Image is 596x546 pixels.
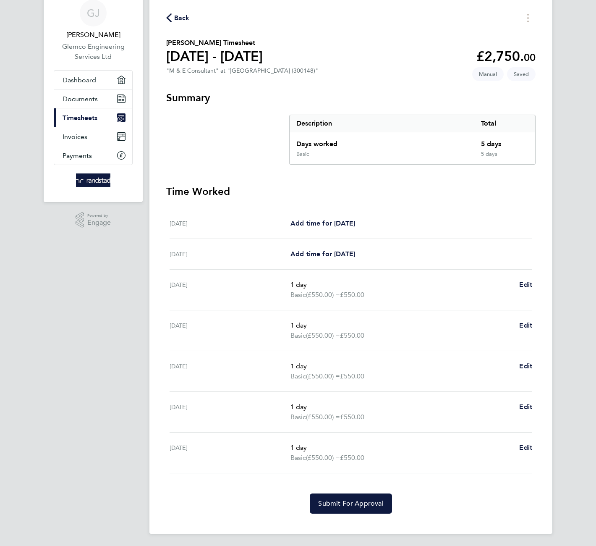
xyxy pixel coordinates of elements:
[54,108,132,127] a: Timesheets
[166,38,263,48] h2: [PERSON_NAME] Timesheet
[170,218,290,228] div: [DATE]
[524,51,536,63] span: 00
[290,218,355,228] a: Add time for [DATE]
[340,291,364,299] span: £550.00
[290,250,355,258] span: Add time for [DATE]
[290,331,306,341] span: Basic
[519,444,532,451] span: Edit
[63,114,97,122] span: Timesheets
[340,331,364,339] span: £550.00
[170,402,290,422] div: [DATE]
[519,443,532,453] a: Edit
[166,13,190,23] button: Back
[290,219,355,227] span: Add time for [DATE]
[296,151,309,157] div: Basic
[54,71,132,89] a: Dashboard
[170,443,290,463] div: [DATE]
[519,361,532,371] a: Edit
[290,320,512,331] p: 1 day
[63,152,92,160] span: Payments
[474,115,535,132] div: Total
[290,412,306,422] span: Basic
[76,173,111,187] img: randstad-logo-retina.png
[289,115,536,165] div: Summary
[76,212,111,228] a: Powered byEngage
[520,11,536,24] button: Timesheets Menu
[474,132,535,151] div: 5 days
[519,280,532,290] a: Edit
[519,281,532,289] span: Edit
[519,402,532,412] a: Edit
[340,413,364,421] span: £550.00
[306,331,340,339] span: (£550.00) =
[54,30,133,40] span: Gary Jones
[519,362,532,370] span: Edit
[519,403,532,411] span: Edit
[290,115,474,132] div: Description
[87,212,111,219] span: Powered by
[290,361,512,371] p: 1 day
[54,42,133,62] a: Glemco Engineering Services Ltd
[290,443,512,453] p: 1 day
[166,91,536,105] h3: Summary
[340,372,364,380] span: £550.00
[54,127,132,146] a: Invoices
[54,146,132,165] a: Payments
[166,67,318,74] div: "M & E Consultant" at "[GEOGRAPHIC_DATA] (300148)"
[63,133,87,141] span: Invoices
[174,13,190,23] span: Back
[310,493,392,514] button: Submit For Approval
[290,453,306,463] span: Basic
[519,321,532,329] span: Edit
[170,280,290,300] div: [DATE]
[166,48,263,65] h1: [DATE] - [DATE]
[87,219,111,226] span: Engage
[290,132,474,151] div: Days worked
[306,454,340,462] span: (£550.00) =
[290,371,306,381] span: Basic
[170,249,290,259] div: [DATE]
[340,454,364,462] span: £550.00
[306,372,340,380] span: (£550.00) =
[170,361,290,381] div: [DATE]
[519,320,532,331] a: Edit
[290,280,512,290] p: 1 day
[63,95,98,103] span: Documents
[306,413,340,421] span: (£550.00) =
[87,8,100,18] span: GJ
[54,173,133,187] a: Go to home page
[290,402,512,412] p: 1 day
[507,67,536,81] span: This timesheet is Saved.
[54,89,132,108] a: Documents
[170,320,290,341] div: [DATE]
[474,151,535,164] div: 5 days
[318,499,383,508] span: Submit For Approval
[472,67,504,81] span: This timesheet was manually created.
[476,48,536,64] app-decimal: £2,750.
[306,291,340,299] span: (£550.00) =
[290,249,355,259] a: Add time for [DATE]
[290,290,306,300] span: Basic
[63,76,96,84] span: Dashboard
[166,185,536,198] h3: Time Worked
